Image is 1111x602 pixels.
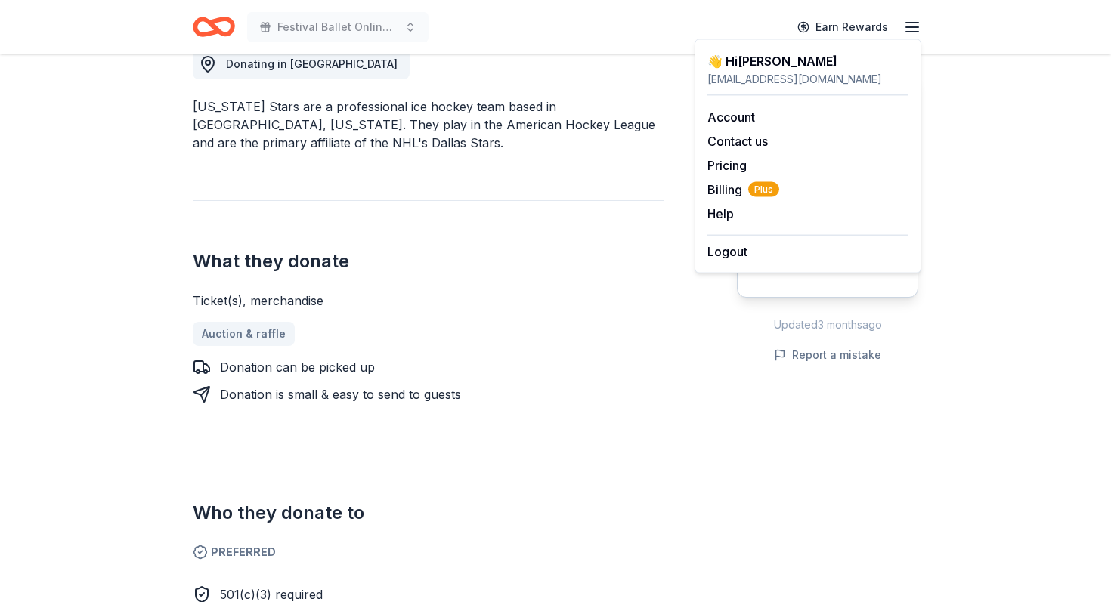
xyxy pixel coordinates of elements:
[707,181,779,199] span: Billing
[737,316,918,334] div: Updated 3 months ago
[707,52,908,70] div: 👋 Hi [PERSON_NAME]
[707,132,768,150] button: Contact us
[707,158,747,173] a: Pricing
[193,543,664,561] span: Preferred
[707,205,734,223] button: Help
[220,358,375,376] div: Donation can be picked up
[193,292,664,310] div: Ticket(s), merchandise
[247,12,429,42] button: Festival Ballet Online Auction
[220,385,461,403] div: Donation is small & easy to send to guests
[193,9,235,45] a: Home
[774,346,881,364] button: Report a mistake
[220,587,323,602] span: 501(c)(3) required
[707,181,779,199] button: BillingPlus
[707,70,908,88] div: [EMAIL_ADDRESS][DOMAIN_NAME]
[748,182,779,197] span: Plus
[226,57,398,70] span: Donating in [GEOGRAPHIC_DATA]
[193,97,664,152] div: [US_STATE] Stars are a professional ice hockey team based in [GEOGRAPHIC_DATA], [US_STATE]. They ...
[707,110,755,125] a: Account
[193,322,295,346] a: Auction & raffle
[193,501,664,525] h2: Who they donate to
[707,242,747,261] button: Logout
[277,18,398,36] span: Festival Ballet Online Auction
[788,14,897,41] a: Earn Rewards
[193,249,664,273] h2: What they donate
